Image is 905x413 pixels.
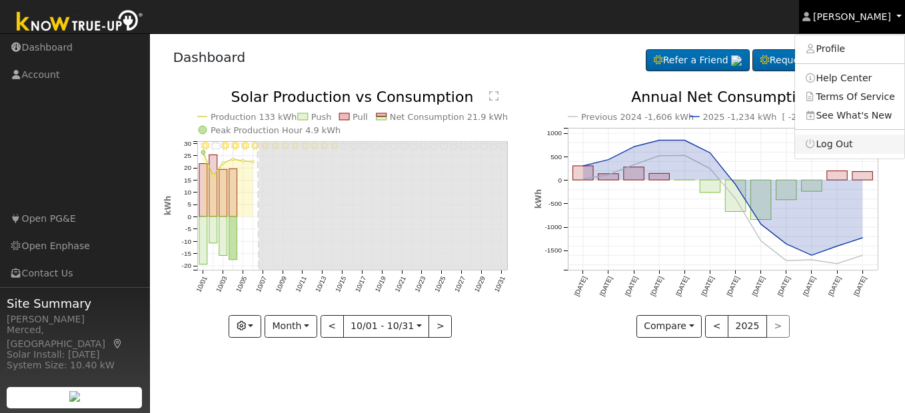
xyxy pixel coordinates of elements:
[795,106,904,125] a: See What's New
[631,89,814,105] text: Annual Net Consumption
[784,241,789,246] circle: onclick=""
[229,169,237,217] rect: onclick=""
[813,11,891,22] span: [PERSON_NAME]
[802,180,822,191] rect: onclick=""
[209,155,217,217] rect: onclick=""
[795,69,904,87] a: Help Center
[700,180,720,193] rect: onclick=""
[235,275,249,294] text: 10/05
[809,257,814,262] circle: onclick=""
[219,170,227,217] rect: onclick=""
[373,275,387,294] text: 10/19
[728,315,767,338] button: 2025
[550,153,562,161] text: 500
[7,323,143,351] div: Merced, [GEOGRAPHIC_DATA]
[733,182,738,187] circle: onclick=""
[187,213,191,220] text: 0
[251,161,254,163] circle: onclick=""
[700,275,715,297] text: [DATE]
[199,164,207,217] rect: onclick=""
[199,216,207,264] rect: onclick=""
[231,89,473,105] text: Solar Production vs Consumption
[646,49,750,72] a: Refer a Friend
[708,151,713,156] circle: onclick=""
[752,49,882,72] a: Request a Cleaning
[201,142,209,150] i: 10/01 - MostlyClear
[453,275,467,294] text: 10/27
[433,275,447,294] text: 10/25
[215,275,229,294] text: 10/03
[321,315,344,338] button: <
[624,275,639,297] text: [DATE]
[413,275,427,294] text: 10/23
[211,175,214,177] circle: onclick=""
[489,91,498,101] text: 
[221,162,224,165] circle: onclick=""
[241,160,244,163] circle: onclick=""
[776,180,797,200] rect: onclick=""
[656,153,662,159] circle: onclick=""
[631,145,636,150] circle: onclick=""
[183,177,191,184] text: 15
[860,253,866,258] circle: onclick=""
[254,275,268,294] text: 10/07
[231,158,234,161] circle: onclick=""
[860,235,866,240] circle: onclick=""
[343,315,430,338] button: 10/01 - 10/31
[547,130,562,137] text: 1000
[674,275,690,297] text: [DATE]
[429,315,452,338] button: >
[682,153,688,159] circle: onclick=""
[251,142,259,150] i: 10/06 - Clear
[7,312,143,326] div: [PERSON_NAME]
[183,152,191,159] text: 25
[649,275,664,297] text: [DATE]
[393,275,407,294] text: 10/21
[784,258,789,264] circle: onclick=""
[834,244,840,249] circle: onclick=""
[758,222,764,227] circle: onclick=""
[631,163,636,168] circle: onclick=""
[606,173,611,178] circle: onclick=""
[751,275,766,297] text: [DATE]
[726,180,746,211] rect: onclick=""
[558,177,562,184] text: 0
[682,138,688,143] circle: onclick=""
[834,261,840,266] circle: onclick=""
[573,166,594,180] rect: onclick=""
[548,200,562,207] text: -500
[231,142,239,150] i: 10/04 - MostlyClear
[636,315,702,338] button: Compare
[544,224,562,231] text: -1000
[183,165,191,172] text: 20
[606,157,611,163] circle: onclick=""
[211,125,341,135] text: Peak Production Hour 4.9 kWh
[827,171,848,181] rect: onclick=""
[7,294,143,312] span: Site Summary
[581,112,694,122] text: Previous 2024 -1,606 kWh
[183,189,191,196] text: 10
[311,112,332,122] text: Push
[294,275,308,294] text: 10/11
[649,174,670,181] rect: onclick=""
[580,163,586,169] circle: onclick=""
[802,275,817,297] text: [DATE]
[534,189,543,209] text: kWh
[705,315,728,338] button: <
[10,7,150,37] img: Know True-Up
[163,196,173,216] text: kWh
[241,142,249,150] i: 10/05 - MostlyClear
[183,140,191,147] text: 30
[795,40,904,59] a: Profile
[274,275,288,294] text: 10/09
[181,262,191,270] text: -20
[112,338,124,349] a: Map
[656,138,662,143] circle: onclick=""
[795,135,904,153] a: Log Out
[580,177,586,182] circle: onclick=""
[181,250,191,257] text: -15
[544,247,562,254] text: -1500
[733,196,738,201] circle: onclick=""
[229,216,237,260] rect: onclick=""
[334,275,348,294] text: 10/15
